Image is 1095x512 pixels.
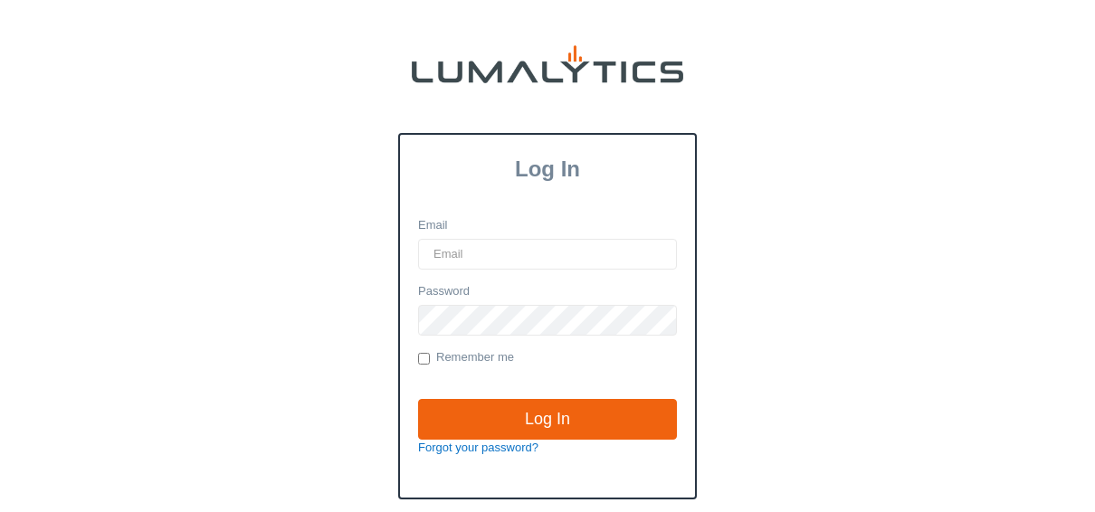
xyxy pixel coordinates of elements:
input: Remember me [418,353,430,365]
label: Remember me [418,349,514,367]
img: lumalytics-black-e9b537c871f77d9ce8d3a6940f85695cd68c596e3f819dc492052d1098752254.png [412,45,683,83]
input: Email [418,239,677,270]
a: Forgot your password? [418,441,538,454]
h3: Log In [400,156,695,182]
label: Password [418,283,470,300]
input: Log In [418,399,677,441]
label: Email [418,217,448,234]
